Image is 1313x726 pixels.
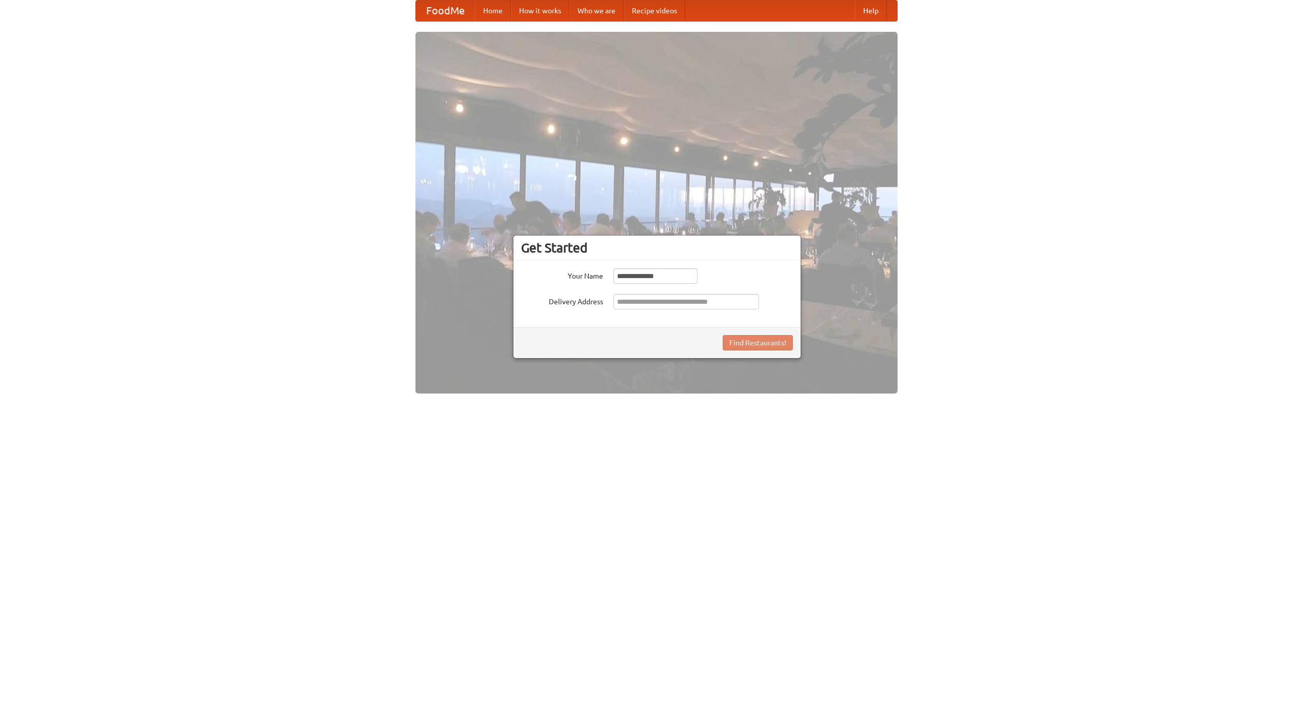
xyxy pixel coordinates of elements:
a: FoodMe [416,1,475,21]
a: How it works [511,1,569,21]
label: Your Name [521,268,603,281]
a: Who we are [569,1,624,21]
a: Help [855,1,887,21]
h3: Get Started [521,240,793,256]
a: Home [475,1,511,21]
label: Delivery Address [521,294,603,307]
button: Find Restaurants! [723,335,793,350]
a: Recipe videos [624,1,685,21]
